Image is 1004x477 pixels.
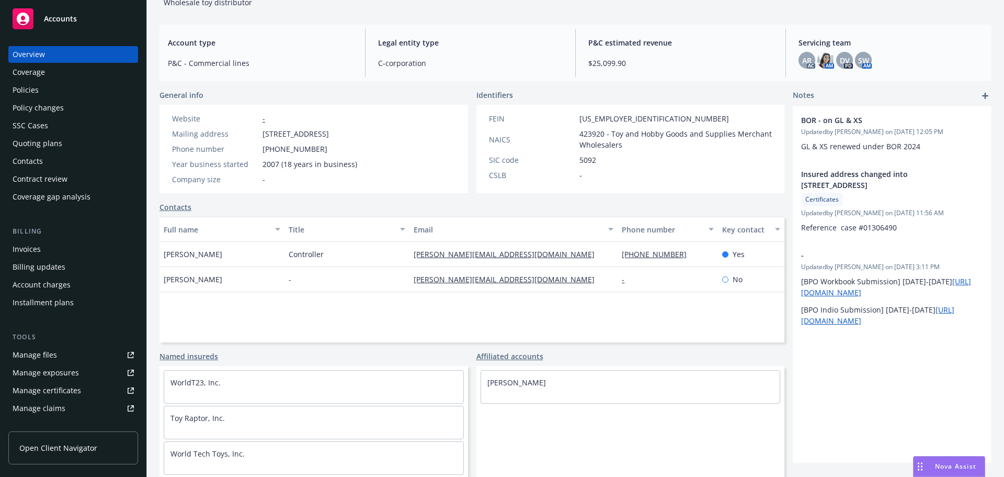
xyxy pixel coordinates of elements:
span: 2007 (18 years in business) [263,159,357,170]
span: BOR - on GL & XS [801,115,956,126]
span: [PERSON_NAME] [164,274,222,285]
span: Insured address changed into [STREET_ADDRESS] [801,169,956,191]
div: Coverage gap analysis [13,188,90,205]
a: Policy changes [8,99,138,116]
div: -Updatedby [PERSON_NAME] on [DATE] 3:11 PM[BPO Workbook Submission] [DATE]-[DATE][URL][DOMAIN_NAM... [793,241,991,335]
a: edit [956,250,968,262]
a: Manage certificates [8,382,138,399]
div: Phone number [622,224,702,235]
a: Named insureds [159,351,218,362]
div: Coverage [13,64,45,81]
div: Phone number [172,143,258,154]
span: - [289,274,291,285]
div: Manage files [13,347,57,363]
div: Billing [8,226,138,237]
a: WorldT23, Inc. [170,378,221,387]
a: [PERSON_NAME] [487,378,546,387]
div: Insured address changed into [STREET_ADDRESS]CertificatesUpdatedby [PERSON_NAME] on [DATE] 11:56 ... [793,160,991,241]
a: [PERSON_NAME][EMAIL_ADDRESS][DOMAIN_NAME] [414,274,603,284]
a: remove [971,250,983,262]
a: Installment plans [8,294,138,311]
div: Email [414,224,602,235]
a: Contacts [8,153,138,170]
button: Title [284,217,409,242]
button: Full name [159,217,284,242]
a: Policies [8,82,138,98]
span: GL & XS renewed under BOR 2024 [801,141,920,151]
span: [US_EMPLOYER_IDENTIFICATION_NUMBER] [579,113,729,124]
span: Controller [289,249,324,260]
span: No [733,274,743,285]
span: Updated by [PERSON_NAME] on [DATE] 12:05 PM [801,127,983,137]
span: - [263,174,265,185]
span: Identifiers [476,90,513,101]
div: Policies [13,82,39,98]
a: Contract review [8,171,138,187]
p: [BPO Workbook Submission] [DATE]-[DATE] [801,276,983,298]
a: Invoices [8,241,138,258]
button: Key contact [718,217,784,242]
div: SSC Cases [13,117,48,134]
a: Coverage gap analysis [8,188,138,205]
a: Toy Raptor, Inc. [170,413,225,423]
span: Servicing team [798,37,983,48]
div: NAICS [489,134,575,145]
a: Overview [8,46,138,63]
a: Billing updates [8,259,138,275]
span: Reference case #01306490 [801,223,897,232]
div: Title [289,224,394,235]
div: Mailing address [172,128,258,139]
div: BOR - on GL & XSUpdatedby [PERSON_NAME] on [DATE] 12:05 PMGL & XS renewed under BOR 2024 [793,106,991,160]
a: Manage files [8,347,138,363]
span: [PERSON_NAME] [164,249,222,260]
a: - [263,114,265,124]
div: Policy changes [13,99,64,116]
a: - [622,274,633,284]
a: edit [956,169,968,181]
a: [PERSON_NAME][EMAIL_ADDRESS][DOMAIN_NAME] [414,249,603,259]
span: Open Client Navigator [19,442,97,453]
span: Updated by [PERSON_NAME] on [DATE] 3:11 PM [801,262,983,272]
p: [BPO Indio Submission] [DATE]-[DATE] [801,304,983,326]
div: Quoting plans [13,135,62,152]
span: DV [840,55,850,66]
div: CSLB [489,170,575,181]
span: Legal entity type [378,37,563,48]
button: Phone number [618,217,717,242]
div: FEIN [489,113,575,124]
span: [PHONE_NUMBER] [263,143,327,154]
span: AR [802,55,812,66]
a: Manage exposures [8,364,138,381]
span: $25,099.90 [588,58,773,69]
div: Full name [164,224,269,235]
span: P&C estimated revenue [588,37,773,48]
a: Accounts [8,4,138,34]
div: Overview [13,46,45,63]
span: - [579,170,582,181]
div: Drag to move [914,457,927,476]
span: Nova Assist [935,462,976,471]
a: Manage BORs [8,418,138,435]
span: [STREET_ADDRESS] [263,128,329,139]
span: Account type [168,37,352,48]
div: Manage exposures [13,364,79,381]
a: add [979,90,991,102]
div: Billing updates [13,259,65,275]
a: Manage claims [8,400,138,417]
div: Tools [8,332,138,342]
span: P&C - Commercial lines [168,58,352,69]
span: Yes [733,249,745,260]
a: [PHONE_NUMBER] [622,249,695,259]
button: Nova Assist [913,456,985,477]
div: Website [172,113,258,124]
div: Contacts [13,153,43,170]
div: Contract review [13,171,67,187]
a: remove [971,169,983,181]
a: Quoting plans [8,135,138,152]
span: 423920 - Toy and Hobby Goods and Supplies Merchant Wholesalers [579,128,772,150]
span: SW [858,55,869,66]
a: Contacts [159,202,191,213]
a: Coverage [8,64,138,81]
a: SSC Cases [8,117,138,134]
